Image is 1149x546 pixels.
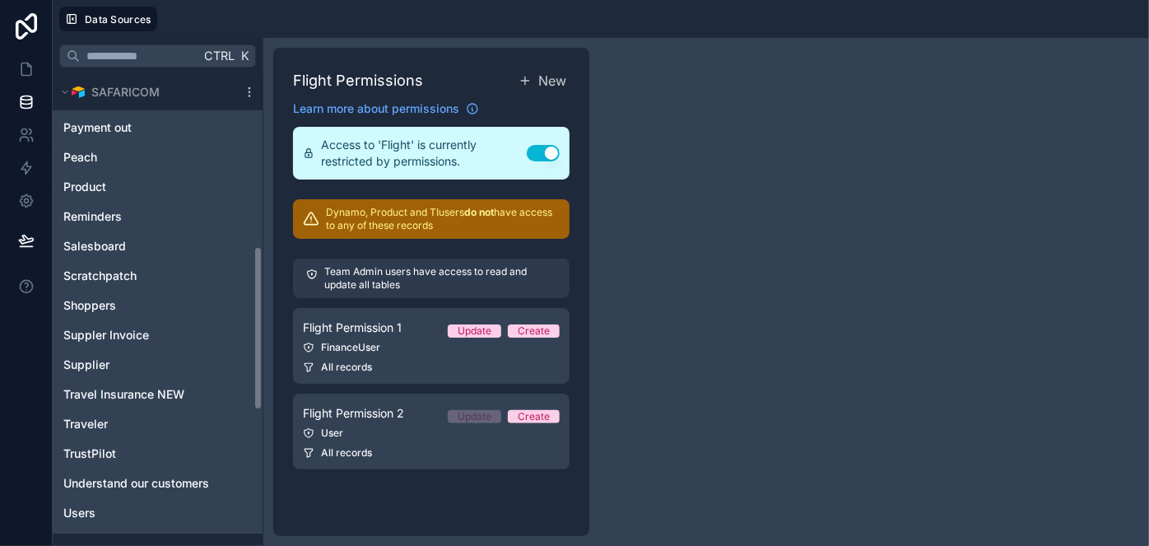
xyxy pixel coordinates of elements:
[303,405,404,422] span: Flight Permission 2
[321,361,372,374] span: All records
[326,206,560,232] p: Dynamo, Product and TI users have access to any of these records
[458,410,491,423] div: Update
[538,71,566,91] span: New
[293,100,479,117] a: Learn more about permissions
[321,446,372,460] span: All records
[464,206,494,218] strong: do not
[321,137,527,170] span: Access to 'Flight' is currently restricted by permissions.
[293,394,570,469] a: Flight Permission 2UpdateCreateUserAll records
[303,341,560,354] div: FinanceUser
[202,45,236,66] span: Ctrl
[293,308,570,384] a: Flight Permission 1UpdateCreateFinanceUserAll records
[293,69,423,92] h1: Flight Permissions
[85,13,151,26] span: Data Sources
[303,320,402,336] span: Flight Permission 1
[303,427,560,440] div: User
[518,410,550,423] div: Create
[515,68,570,94] button: New
[293,100,459,117] span: Learn more about permissions
[239,50,250,62] span: K
[458,324,491,338] div: Update
[518,324,550,338] div: Create
[324,265,556,292] p: Team Admin users have access to read and update all tables
[59,7,157,31] button: Data Sources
